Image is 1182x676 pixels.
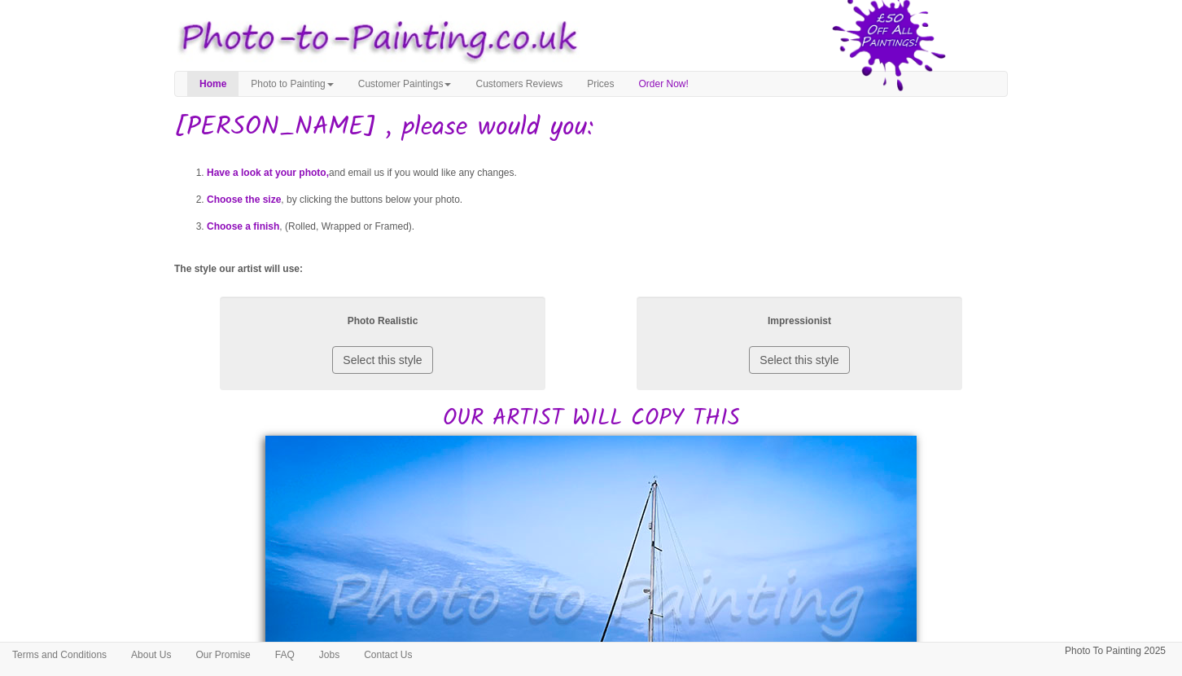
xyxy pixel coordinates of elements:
[207,221,279,232] span: Choose a finish
[183,643,262,667] a: Our Promise
[174,292,1008,432] h2: OUR ARTIST WILL COPY THIS
[749,346,849,374] button: Select this style
[352,643,424,667] a: Contact Us
[1065,643,1166,660] p: Photo To Painting 2025
[332,346,432,374] button: Select this style
[463,72,575,96] a: Customers Reviews
[627,72,701,96] a: Order Now!
[307,643,352,667] a: Jobs
[575,72,626,96] a: Prices
[207,213,1008,240] li: , (Rolled, Wrapped or Framed).
[263,643,307,667] a: FAQ
[207,187,1008,213] li: , by clicking the buttons below your photo.
[174,262,303,276] label: The style our artist will use:
[207,167,329,178] span: Have a look at your photo,
[207,160,1008,187] li: and email us if you would like any changes.
[239,72,345,96] a: Photo to Painting
[166,8,583,71] img: Photo to Painting
[119,643,183,667] a: About Us
[653,313,946,330] p: Impressionist
[207,194,281,205] span: Choose the size
[236,313,529,330] p: Photo Realistic
[187,72,239,96] a: Home
[174,113,1008,142] h1: [PERSON_NAME] , please would you:
[346,72,464,96] a: Customer Paintings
